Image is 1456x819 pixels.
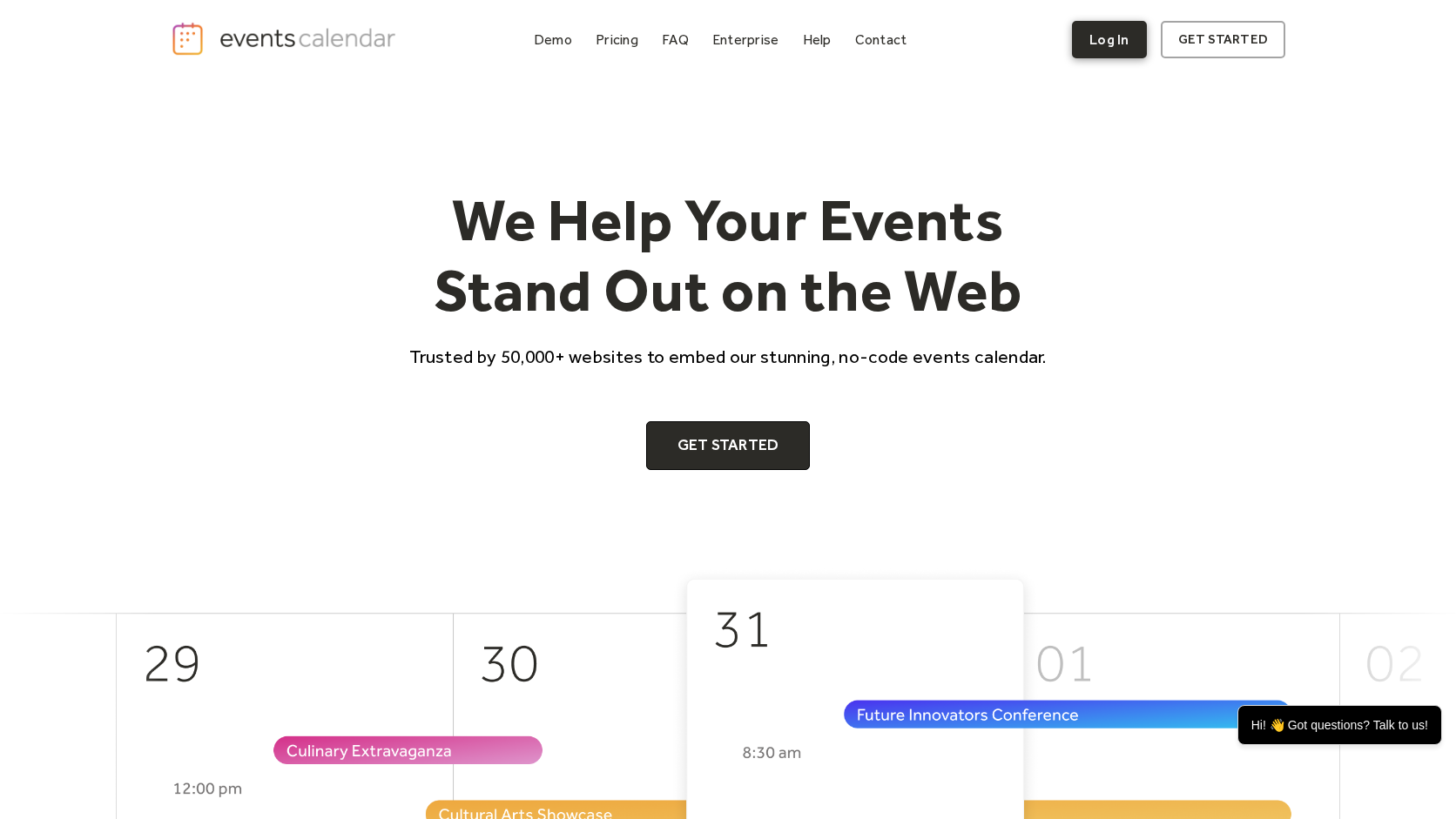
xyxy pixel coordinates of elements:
[394,344,1062,369] p: Trusted by 50,000+ websites to embed our stunning, no-code events calendar.
[796,28,839,51] a: Help
[596,35,638,44] div: Pricing
[1072,21,1146,58] a: Log In
[705,28,785,51] a: Enterprise
[662,35,689,44] div: FAQ
[855,35,907,44] div: Contact
[527,28,579,51] a: Demo
[712,35,779,44] div: Enterprise
[803,35,832,44] div: Help
[534,35,572,44] div: Demo
[1161,21,1285,58] a: get started
[848,28,914,51] a: Contact
[655,28,696,51] a: FAQ
[171,21,401,57] a: home
[646,421,811,470] a: Get Started
[394,185,1062,326] h1: We Help Your Events Stand Out on the Web
[589,28,645,51] a: Pricing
